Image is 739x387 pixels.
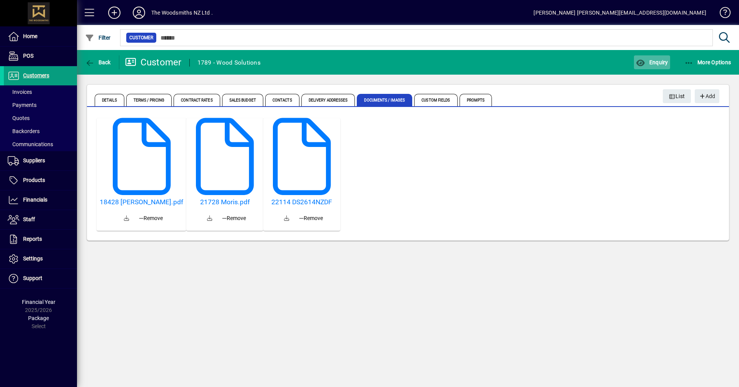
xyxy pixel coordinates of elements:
a: Payments [4,98,77,112]
a: Download [201,209,219,228]
span: Remove [299,214,323,222]
span: Contract Rates [174,94,220,106]
a: Communications [4,138,77,151]
span: Filter [85,35,111,41]
a: Reports [4,230,77,249]
button: Enquiry [634,55,670,69]
a: 21728 Moris.pdf [189,198,260,206]
button: Back [83,55,113,69]
span: Invoices [8,89,32,95]
span: Suppliers [23,157,45,163]
span: Products [23,177,45,183]
span: Home [23,33,37,39]
a: Home [4,27,77,46]
a: Suppliers [4,151,77,170]
a: 18428 [PERSON_NAME].pdf [100,198,183,206]
span: Documents / Images [357,94,412,106]
span: Customers [23,72,49,78]
span: Financials [23,197,47,203]
a: Download [278,209,296,228]
a: Settings [4,249,77,269]
span: Terms / Pricing [126,94,172,106]
span: Package [28,315,49,321]
app-page-header-button: Back [77,55,119,69]
span: Financial Year [22,299,55,305]
button: Remove [219,211,249,225]
span: Enquiry [636,59,668,65]
span: Remove [222,214,246,222]
span: Staff [23,216,35,222]
span: List [669,90,685,103]
span: Quotes [8,115,30,121]
span: Settings [23,255,43,262]
a: Financials [4,190,77,210]
button: Remove [296,211,326,225]
span: Delivery Addresses [301,94,355,106]
span: POS [23,53,33,59]
div: 1789 - Wood Solutions [197,57,261,69]
a: Products [4,171,77,190]
button: List [663,89,691,103]
span: Details [95,94,124,106]
a: Knowledge Base [714,2,729,27]
span: Contacts [265,94,299,106]
span: Add [699,90,715,103]
a: 22114 DS2614NZDF [266,198,337,206]
button: Add [695,89,719,103]
a: POS [4,47,77,66]
button: Profile [127,6,151,20]
span: Support [23,275,42,281]
button: Remove [136,211,166,225]
div: The Woodsmiths NZ Ltd . [151,7,213,19]
span: Back [85,59,111,65]
span: Communications [8,141,53,147]
span: More Options [684,59,731,65]
button: More Options [682,55,733,69]
a: Support [4,269,77,288]
span: Payments [8,102,37,108]
div: [PERSON_NAME] [PERSON_NAME][EMAIL_ADDRESS][DOMAIN_NAME] [533,7,706,19]
span: Prompts [460,94,492,106]
span: Customer [129,34,153,42]
span: Custom Fields [414,94,457,106]
button: Add [102,6,127,20]
span: Remove [139,214,163,222]
div: Customer [125,56,182,68]
button: Filter [83,31,113,45]
a: Backorders [4,125,77,138]
a: Download [117,209,136,228]
span: Sales Budget [222,94,263,106]
span: Reports [23,236,42,242]
a: Invoices [4,85,77,98]
a: Quotes [4,112,77,125]
span: Backorders [8,128,40,134]
a: Staff [4,210,77,229]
